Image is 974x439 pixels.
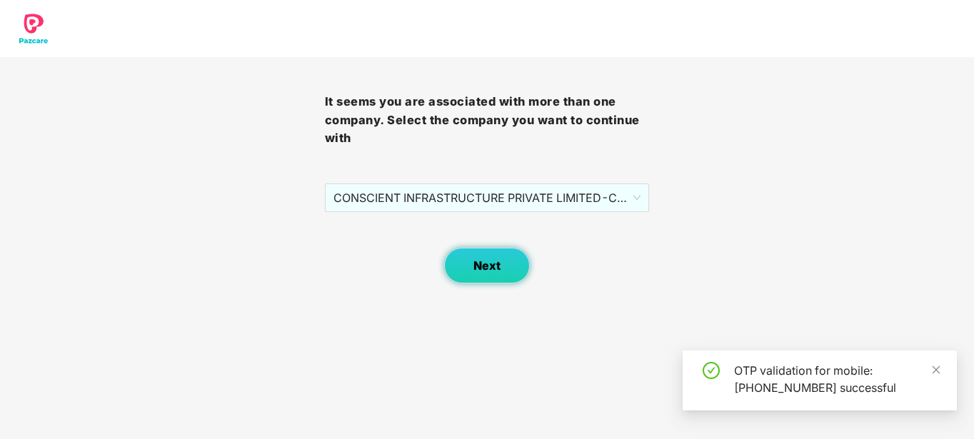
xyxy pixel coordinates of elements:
[931,365,941,375] span: close
[333,184,641,211] span: CONSCIENT INFRASTRUCTURE PRIVATE LIMITED - CIPL394 - ADMIN
[325,93,650,148] h3: It seems you are associated with more than one company. Select the company you want to continue with
[444,248,530,283] button: Next
[703,362,720,379] span: check-circle
[473,259,501,273] span: Next
[734,362,940,396] div: OTP validation for mobile: [PHONE_NUMBER] successful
